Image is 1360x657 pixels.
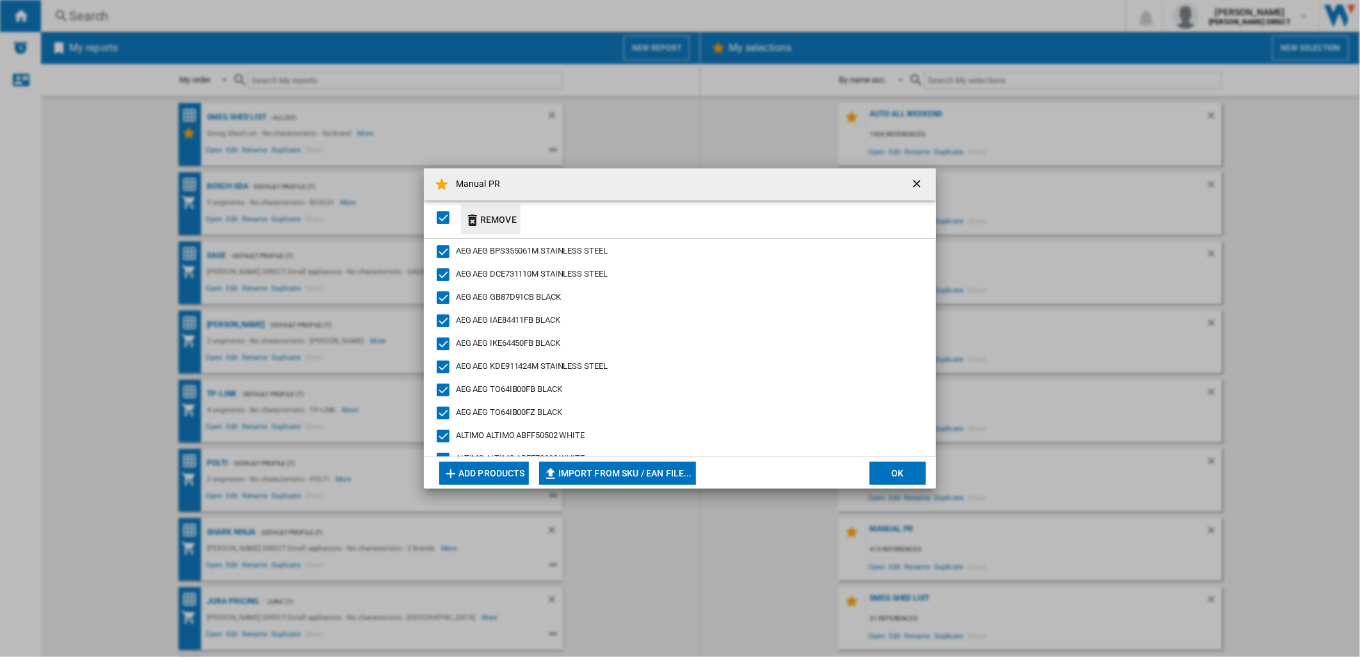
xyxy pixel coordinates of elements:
span: AEG AEG DCE731110M STAINLESS STEEL [456,269,608,279]
button: Remove [461,204,521,234]
md-checkbox: AEG KDE911424M STAINLESS STEEL [437,361,913,373]
md-checkbox: ALTIMO ABFF70302 WHITE [437,453,913,466]
h4: Manual PR [449,178,500,191]
span: AEG AEG BPS355061M STAINLESS STEEL [456,246,608,255]
md-checkbox: SELECTIONS.EDITION_POPUP.SELECT_DESELECT [437,207,456,228]
button: Import from SKU / EAN file... [539,462,696,485]
button: OK [870,462,926,485]
span: AEG AEG GB87D91CB BLACK [456,292,561,302]
md-checkbox: AEG TO64IB00FZ BLACK [437,407,913,419]
span: ALTIMO ALTIMO ABFF50502 WHITE [456,430,585,440]
md-checkbox: ALTIMO ABFF50502 WHITE [437,430,913,442]
span: AEG AEG TO64IB00FB BLACK [456,384,562,394]
button: Add products [439,462,529,485]
span: AEG AEG KDE911424M STAINLESS STEEL [456,361,608,371]
md-checkbox: AEG TO64IB00FB BLACK [437,384,913,396]
md-checkbox: AEG DCE731110M STAINLESS STEEL [437,268,913,281]
span: AEG AEG TO64IB00FZ BLACK [456,407,562,417]
ng-md-icon: getI18NText('BUTTONS.CLOSE_DIALOG') [911,177,926,193]
md-checkbox: AEG IAE84411FB BLACK [437,314,913,327]
span: AEG AEG IAE84411FB BLACK [456,315,560,325]
button: getI18NText('BUTTONS.CLOSE_DIALOG') [905,172,931,197]
md-checkbox: AEG BPS355061M STAINLESS STEEL [437,245,913,258]
md-checkbox: AEG IKE64450FB BLACK [437,337,913,350]
md-checkbox: AEG GB87D91CB BLACK [437,291,913,304]
span: ALTIMO ALTIMO ABFF70302 WHITE [456,453,585,463]
span: AEG AEG IKE64450FB BLACK [456,338,560,348]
